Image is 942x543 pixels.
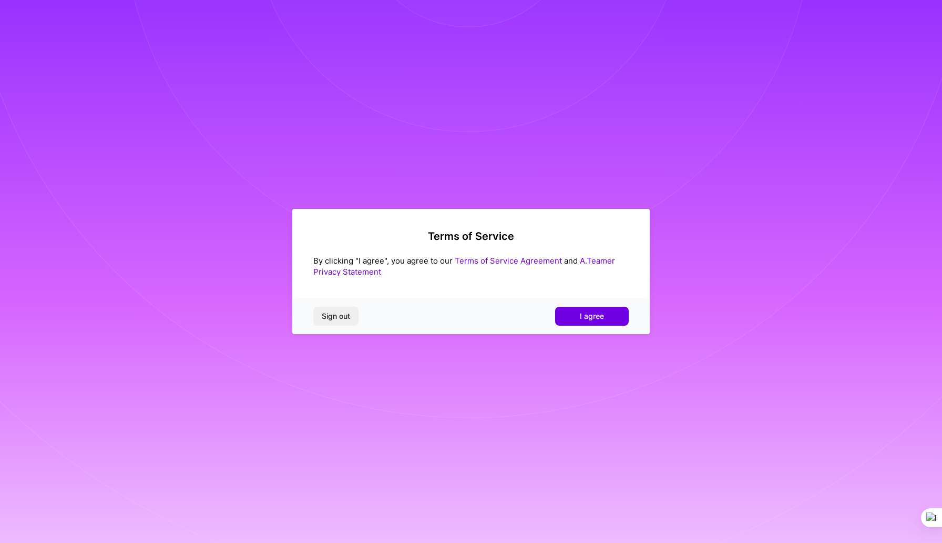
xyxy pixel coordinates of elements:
[322,311,350,321] span: Sign out
[313,255,629,277] div: By clicking "I agree", you agree to our and
[580,311,604,321] span: I agree
[555,307,629,326] button: I agree
[313,230,629,243] h2: Terms of Service
[313,307,359,326] button: Sign out
[455,256,562,266] a: Terms of Service Agreement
